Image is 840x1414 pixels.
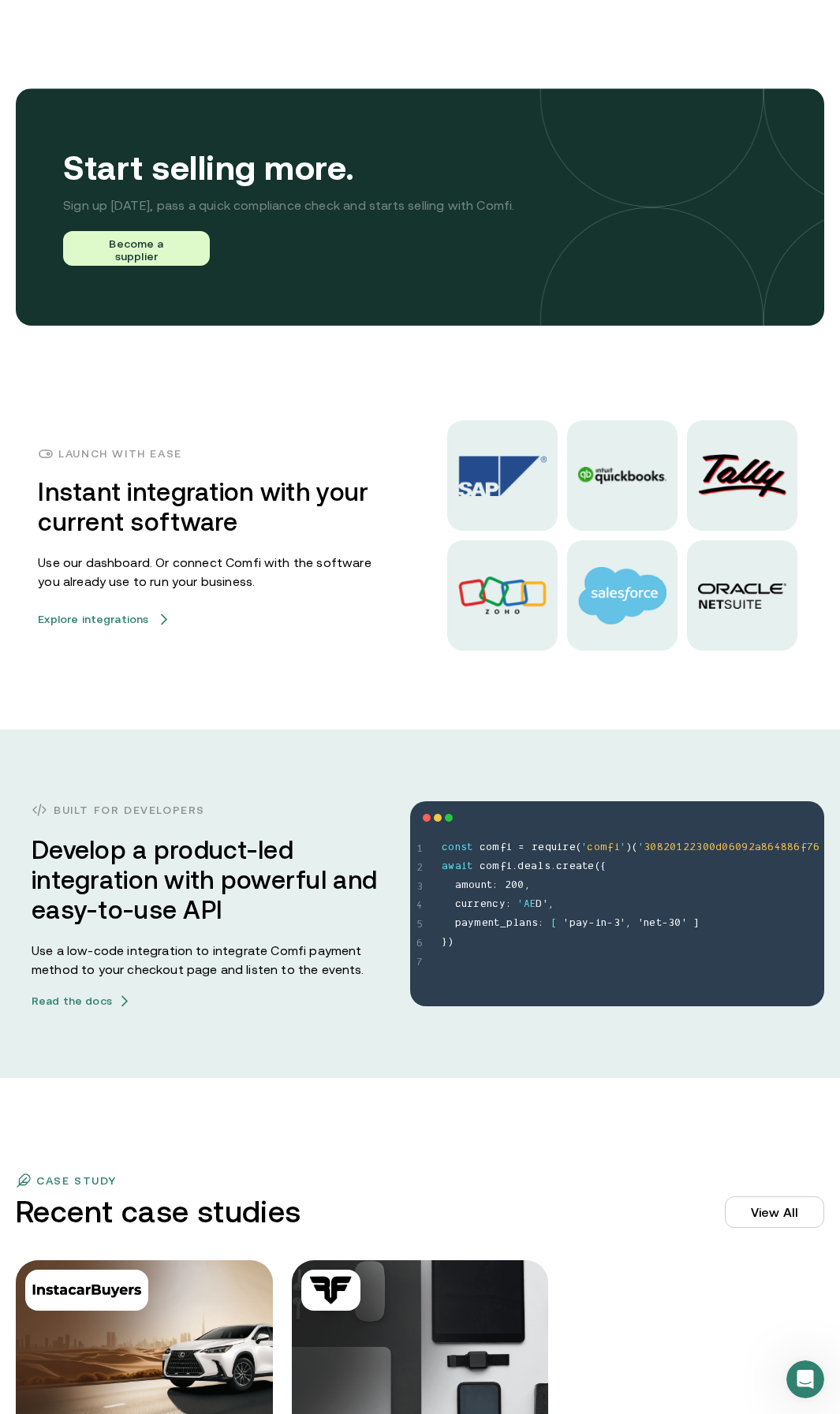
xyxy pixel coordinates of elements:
span: - [588,915,595,934]
img: oracle logo [698,583,786,608]
span: e [538,839,544,858]
span: t [656,915,662,934]
span: m [600,839,607,858]
p: Use a low-code integration to integrate Comfi payment method to your checkout page and listen to ... [32,941,379,979]
span: a [442,858,448,877]
span: 0 [517,877,524,896]
span: c [442,839,448,858]
span: ' [638,915,644,934]
span: 3 [416,879,423,897]
span: ( [632,839,637,858]
span: ' [517,896,523,915]
h3: Built for developers [32,800,379,819]
span: r [562,858,569,877]
span: t [582,858,588,877]
span: 2 [749,839,755,858]
span: u [461,896,467,915]
span: i [461,858,467,877]
span: 2 [505,877,511,896]
span: n [526,915,532,934]
span: a [576,858,582,877]
span: _ [500,915,506,934]
span: s [544,858,551,877]
span: n [487,896,492,915]
span: : [506,896,511,915]
span: ' [620,915,625,934]
span: : [492,877,498,896]
span: e [525,858,531,877]
span: r [532,839,538,858]
span: o [594,839,600,858]
img: arrow icons [118,994,131,1008]
span: 0 [703,839,709,858]
span: E [530,896,536,915]
span: i [557,839,562,858]
span: m [492,839,499,858]
iframe: Intercom live chat [786,1360,824,1398]
span: ' [581,839,587,858]
span: l [537,858,543,877]
span: - [662,915,668,934]
span: ' [620,839,625,858]
span: a [755,839,761,858]
span: o [486,858,492,877]
span: m [492,858,499,877]
span: 6 [793,839,800,858]
p: case study [36,1174,117,1187]
span: 3 [696,839,702,858]
button: Become a supplier [63,231,210,266]
span: a [455,877,461,896]
span: 7 [807,839,813,858]
span: 6 [767,839,774,858]
span: - [607,915,613,934]
p: Sign up [DATE], pass a quick compliance check and starts selling with Comfi. [63,195,515,215]
span: s [532,915,538,934]
span: e [569,839,576,858]
h3: Instant integration with your current software [38,477,385,537]
span: 0 [650,839,656,858]
span: f [801,839,807,858]
span: A [524,896,530,915]
img: Sap logo [458,456,547,496]
span: f [500,839,506,858]
span: m [461,877,469,896]
span: 1 [416,841,423,860]
span: ) [447,934,454,953]
span: a [576,915,582,934]
h3: Recent case studies [16,1195,301,1229]
span: 8 [781,839,787,858]
button: Read the docsarrow icons [32,994,131,1007]
span: f [607,839,614,858]
span: 3 [668,915,674,934]
span: e [588,858,594,877]
span: 4 [416,897,423,916]
span: n [601,915,607,934]
span: 2 [689,839,696,858]
span: 6 [729,839,735,858]
span: d [715,839,722,858]
span: ( [576,839,581,858]
span: r [562,839,569,858]
span: 9 [741,839,748,858]
span: a [455,858,461,877]
a: Explore integrationsarrow icons [38,606,167,625]
span: n [481,877,487,896]
span: y [582,915,588,934]
span: n [455,839,461,858]
span: u [551,839,557,858]
span: a [461,915,468,934]
span: 7 [416,954,423,973]
span: y [468,915,474,934]
span: e [482,915,488,934]
span: f [500,858,506,877]
img: Quickbooks logo [578,467,666,484]
span: s [461,839,467,858]
span: 0 [674,915,681,934]
span: ' [563,915,569,934]
span: D [536,896,542,915]
img: payments [38,446,54,461]
span: 0 [511,877,517,896]
img: salesforce logo [578,567,666,625]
